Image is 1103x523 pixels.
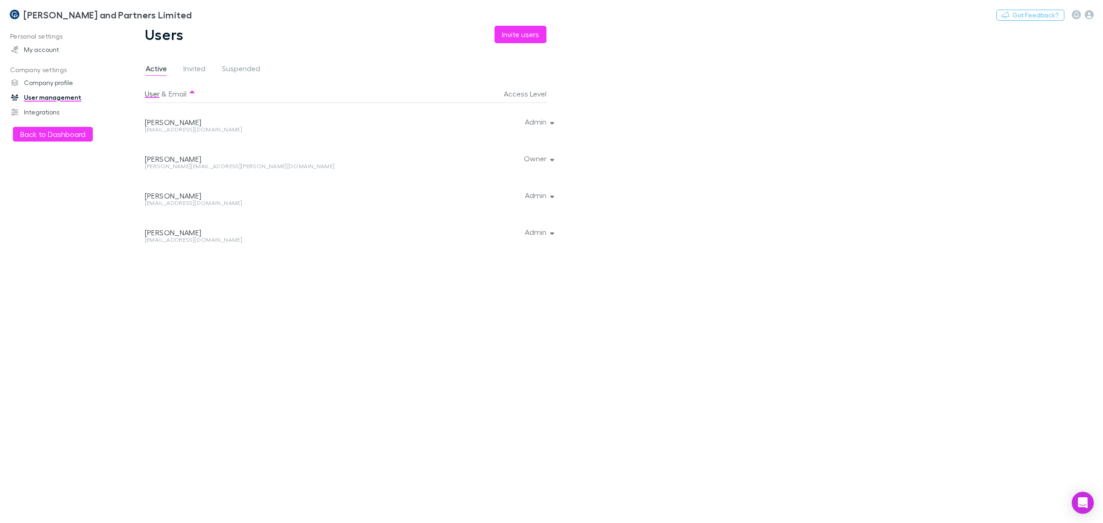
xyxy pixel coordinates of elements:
[517,115,560,128] button: Admin
[145,164,399,169] div: [PERSON_NAME][EMAIL_ADDRESS][PERSON_NAME][DOMAIN_NAME]
[517,226,560,239] button: Admin
[222,64,260,76] span: Suspended
[145,85,159,103] button: User
[2,64,130,76] p: Company settings
[145,118,399,127] div: [PERSON_NAME]
[145,154,399,164] div: [PERSON_NAME]
[495,26,546,43] button: Invite users
[9,9,20,20] img: Coates and Partners Limited's Logo
[4,4,198,26] a: [PERSON_NAME] and Partners Limited
[183,64,205,76] span: Invited
[169,85,187,103] button: Email
[145,200,399,206] div: [EMAIL_ADDRESS][DOMAIN_NAME]
[2,42,130,57] a: My account
[145,191,399,200] div: [PERSON_NAME]
[504,85,557,103] button: Access Level
[1072,492,1094,514] div: Open Intercom Messenger
[2,31,130,42] p: Personal settings
[2,75,130,90] a: Company profile
[996,10,1064,21] button: Got Feedback?
[13,127,93,142] button: Back to Dashboard
[517,152,560,165] button: Owner
[145,127,399,132] div: [EMAIL_ADDRESS][DOMAIN_NAME]
[145,85,399,103] div: &
[145,228,399,237] div: [PERSON_NAME]
[145,26,184,43] h1: Users
[146,64,167,76] span: Active
[2,90,130,105] a: User management
[145,237,399,243] div: [EMAIL_ADDRESS][DOMAIN_NAME]
[23,9,192,20] h3: [PERSON_NAME] and Partners Limited
[517,189,560,202] button: Admin
[2,105,130,119] a: Integrations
